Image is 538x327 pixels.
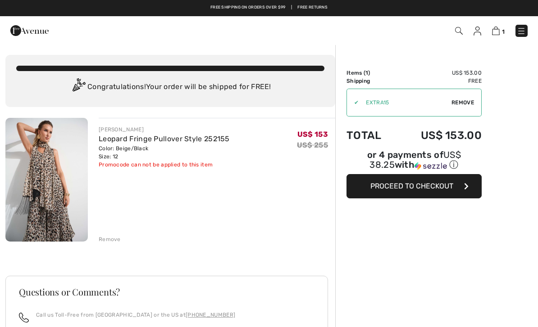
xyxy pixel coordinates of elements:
[474,27,481,36] img: My Info
[297,4,328,11] a: Free Returns
[297,130,328,139] span: US$ 153
[347,120,396,151] td: Total
[186,312,235,318] a: [PHONE_NUMBER]
[502,28,505,35] span: 1
[517,27,526,36] img: Menu
[10,26,49,34] a: 1ère Avenue
[69,78,87,96] img: Congratulation2.svg
[347,69,396,77] td: Items ( )
[36,311,235,319] p: Call us Toll-Free from [GEOGRAPHIC_DATA] or the US at
[365,70,368,76] span: 1
[347,99,359,107] div: ✔
[291,4,292,11] span: |
[19,287,315,296] h3: Questions or Comments?
[347,151,482,174] div: or 4 payments ofUS$ 38.25withSezzle Click to learn more about Sezzle
[369,149,461,170] span: US$ 38.25
[99,125,230,134] div: [PERSON_NAME]
[5,118,88,242] img: Leopard Fringe Pullover Style 252155
[492,25,505,36] a: 1
[347,151,482,171] div: or 4 payments of with
[455,27,463,35] img: Search
[210,4,286,11] a: Free shipping on orders over $99
[492,27,500,35] img: Shopping Bag
[396,120,482,151] td: US$ 153.00
[99,235,121,243] div: Remove
[396,69,482,77] td: US$ 153.00
[19,313,29,323] img: call
[99,144,230,161] div: Color: Beige/Black Size: 12
[451,99,474,107] span: Remove
[99,161,230,169] div: Promocode can not be applied to this item
[347,174,482,198] button: Proceed to Checkout
[297,141,328,149] s: US$ 255
[396,77,482,85] td: Free
[99,134,230,143] a: Leopard Fringe Pullover Style 252155
[359,89,451,116] input: Promo code
[10,22,49,40] img: 1ère Avenue
[347,77,396,85] td: Shipping
[370,182,453,190] span: Proceed to Checkout
[415,162,447,170] img: Sezzle
[16,78,324,96] div: Congratulations! Your order will be shipped for FREE!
